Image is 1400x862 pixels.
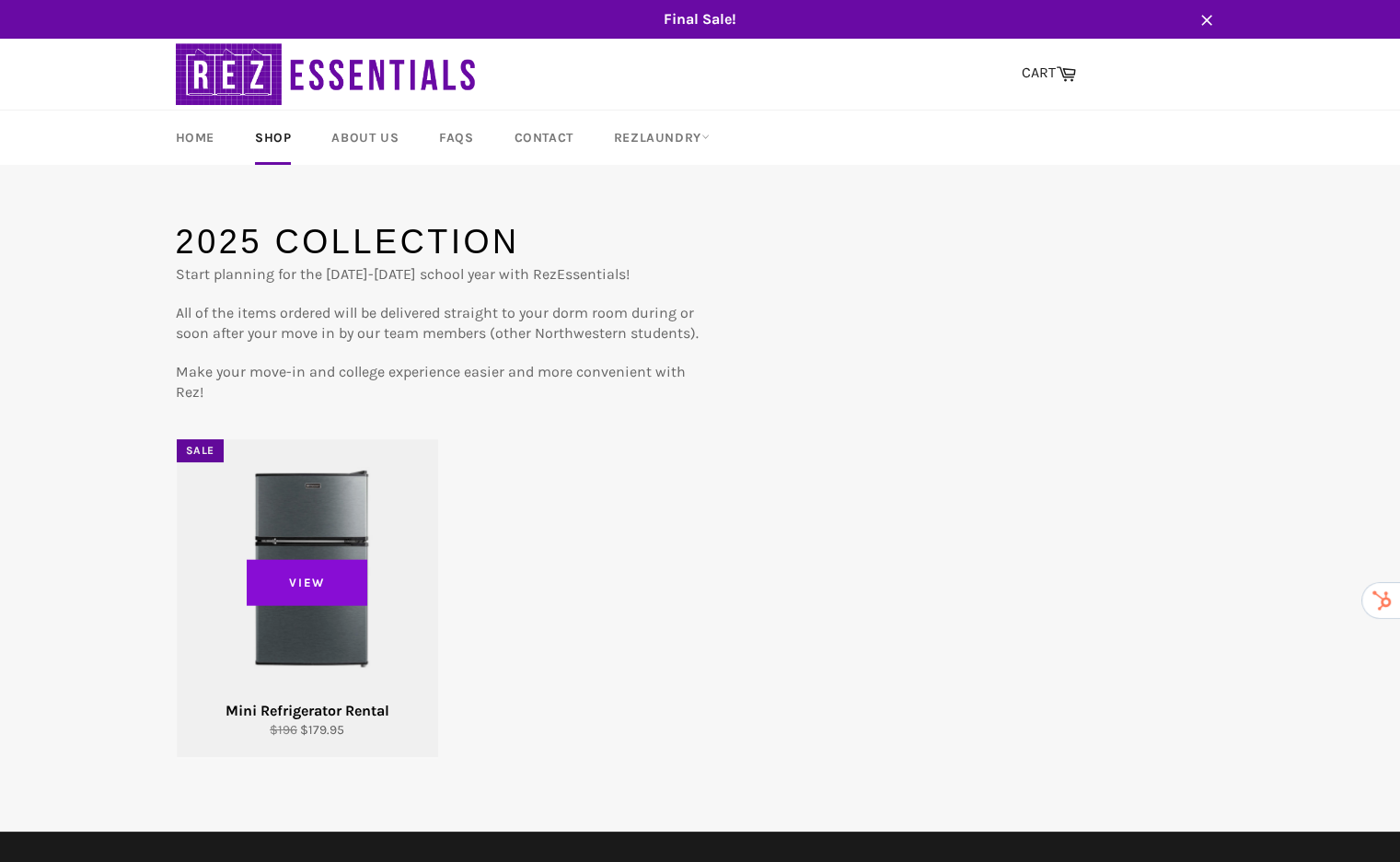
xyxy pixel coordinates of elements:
span: Final Sale! [157,9,1244,29]
a: Contact [496,111,592,165]
p: Start planning for the [DATE]-[DATE] school year with RezEssentials! [176,264,700,285]
div: Mini Refrigerator Rental [188,701,426,721]
a: About Us [313,111,417,165]
a: CART [1012,54,1085,93]
a: RezLaundry [596,111,728,165]
a: FAQs [421,111,492,165]
p: Make your move-in and college experience easier and more convenient with Rez! [176,362,700,402]
h1: 2025 Collection [176,219,700,265]
a: Shop [237,111,309,165]
a: Mini Refrigerator Rental Mini Refrigerator Rental $196 $179.95 View [176,439,438,758]
p: All of the items ordered will be delivered straight to your dorm room during or soon after your m... [176,303,700,344]
img: RezEssentials [176,39,480,110]
span: View [247,559,368,605]
a: Home [157,111,233,165]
